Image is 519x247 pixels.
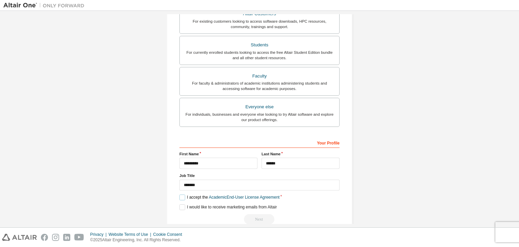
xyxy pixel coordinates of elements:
img: Altair One [3,2,88,9]
a: Academic End-User License Agreement [209,195,279,200]
div: For currently enrolled students looking to access the free Altair Student Edition bundle and all ... [184,50,335,61]
div: Students [184,40,335,50]
img: instagram.svg [52,234,59,241]
div: Cookie Consent [153,232,186,237]
label: Last Name [262,151,340,157]
label: First Name [179,151,257,157]
div: Website Terms of Use [108,232,153,237]
div: Everyone else [184,102,335,112]
div: Privacy [90,232,108,237]
div: Read and acccept EULA to continue [179,214,340,224]
p: © 2025 Altair Engineering, Inc. All Rights Reserved. [90,237,186,243]
img: facebook.svg [41,234,48,241]
label: Job Title [179,173,340,178]
div: For faculty & administrators of academic institutions administering students and accessing softwa... [184,81,335,91]
label: I would like to receive marketing emails from Altair [179,204,277,210]
img: altair_logo.svg [2,234,37,241]
img: linkedin.svg [63,234,70,241]
div: For existing customers looking to access software downloads, HPC resources, community, trainings ... [184,19,335,29]
div: For individuals, businesses and everyone else looking to try Altair software and explore our prod... [184,112,335,122]
img: youtube.svg [74,234,84,241]
label: I accept the [179,195,279,200]
div: Your Profile [179,137,340,148]
div: Faculty [184,71,335,81]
